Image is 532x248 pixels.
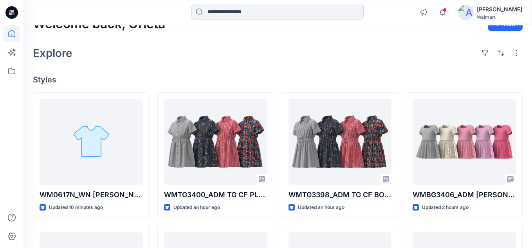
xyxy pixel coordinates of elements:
[422,203,469,212] p: Updated 2 hours ago
[40,99,143,185] a: WM0617N_WN SS TUTU DRESS
[164,189,267,200] p: WMTG3400_ADM TG CF PLACKET DRESS
[33,75,523,84] h4: Styles
[40,189,143,200] p: WM0617N_WN [PERSON_NAME] DRESS
[173,203,220,212] p: Updated an hour ago
[477,5,522,14] div: [PERSON_NAME]
[289,99,392,185] a: WMTG3398_ADM TG CF BOW W. PLACKET DRESS
[49,203,103,212] p: Updated 16 minutes ago
[164,99,267,185] a: WMTG3400_ADM TG CF PLACKET DRESS
[477,14,522,20] div: Walmart
[298,203,344,212] p: Updated an hour ago
[33,47,72,59] h2: Explore
[413,189,516,200] p: WMBG3406_ADM [PERSON_NAME] DRESS
[458,5,474,20] img: avatar
[289,189,392,200] p: WMTG3398_ADM TG CF BOW W. PLACKET DRESS
[413,99,516,185] a: WMBG3406_ADM BG TUTU DRESS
